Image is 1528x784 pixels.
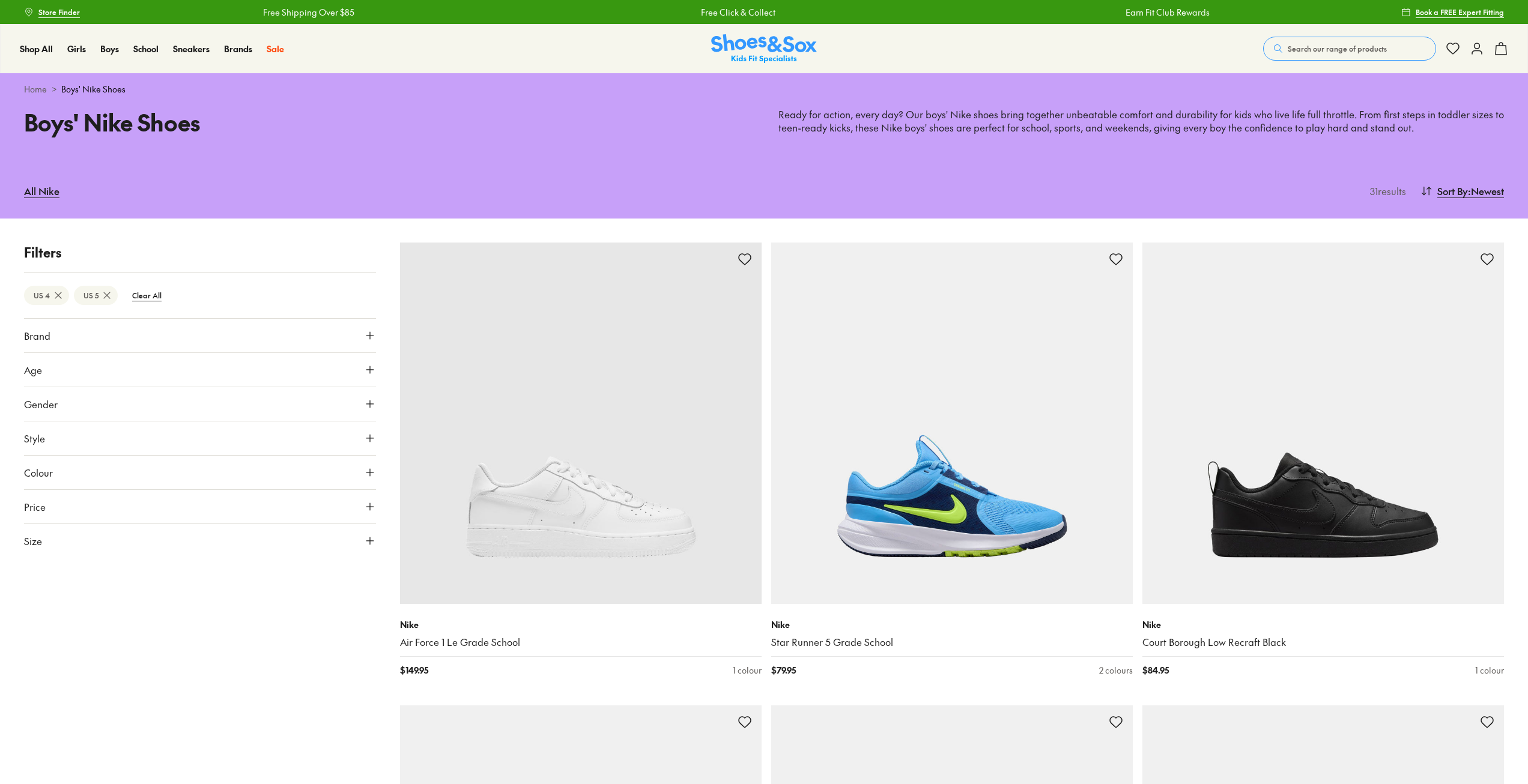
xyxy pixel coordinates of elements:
[1437,184,1468,198] span: Sort By
[20,43,53,55] span: Shop All
[1142,636,1504,649] a: Court Borough Low Recraft Black
[400,664,428,677] span: $ 149.95
[697,6,772,19] a: Free Click & Collect
[24,353,376,387] button: Age
[24,83,1504,95] div: >
[20,43,53,55] a: Shop All
[67,43,86,55] a: Girls
[74,286,118,305] btn: US 5
[24,431,45,445] span: Style
[24,490,376,523] button: Price
[400,618,762,631] p: Nike
[24,105,750,139] h1: Boys' Nike Shoes
[24,328,50,343] span: Brand
[1142,618,1504,631] p: Nike
[1468,184,1504,198] span: : Newest
[771,664,796,677] span: $ 79.95
[24,1,80,23] a: Store Finder
[38,7,80,17] span: Store Finder
[173,43,210,55] span: Sneakers
[733,664,762,677] div: 1 colour
[133,43,159,55] span: School
[1263,37,1436,61] button: Search our range of products
[24,397,58,411] span: Gender
[123,285,171,306] btn: Clear All
[24,363,42,377] span: Age
[1142,664,1169,677] span: $ 84.95
[1365,184,1406,198] p: 31 results
[400,636,762,649] a: Air Force 1 Le Grade School
[771,618,1133,631] p: Nike
[24,456,376,489] button: Colour
[267,43,284,55] a: Sale
[24,499,46,514] span: Price
[224,43,252,55] span: Brands
[133,43,159,55] a: School
[61,83,126,95] span: Boys' Nike Shoes
[100,43,119,55] span: Boys
[711,34,817,64] a: Shoes & Sox
[24,286,69,305] btn: US 4
[24,524,376,558] button: Size
[24,421,376,455] button: Style
[1288,43,1387,54] span: Search our range of products
[24,534,42,548] span: Size
[1475,664,1504,677] div: 1 colour
[24,465,53,480] span: Colour
[1420,178,1504,204] button: Sort By:Newest
[1416,7,1504,17] span: Book a FREE Expert Fitting
[711,34,817,64] img: SNS_Logo_Responsive.svg
[1121,6,1205,19] a: Earn Fit Club Rewards
[1099,664,1133,677] div: 2 colours
[173,43,210,55] a: Sneakers
[67,43,86,55] span: Girls
[100,43,119,55] a: Boys
[24,83,47,95] a: Home
[771,636,1133,649] a: Star Runner 5 Grade School
[24,178,59,204] a: All Nike
[259,6,351,19] a: Free Shipping Over $85
[24,387,376,421] button: Gender
[1401,1,1504,23] a: Book a FREE Expert Fitting
[24,319,376,352] button: Brand
[267,43,284,55] span: Sale
[778,108,1504,134] p: Ready for action, every day? Our boys' Nike shoes bring together unbeatable comfort and durabilit...
[224,43,252,55] a: Brands
[24,243,376,262] p: Filters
